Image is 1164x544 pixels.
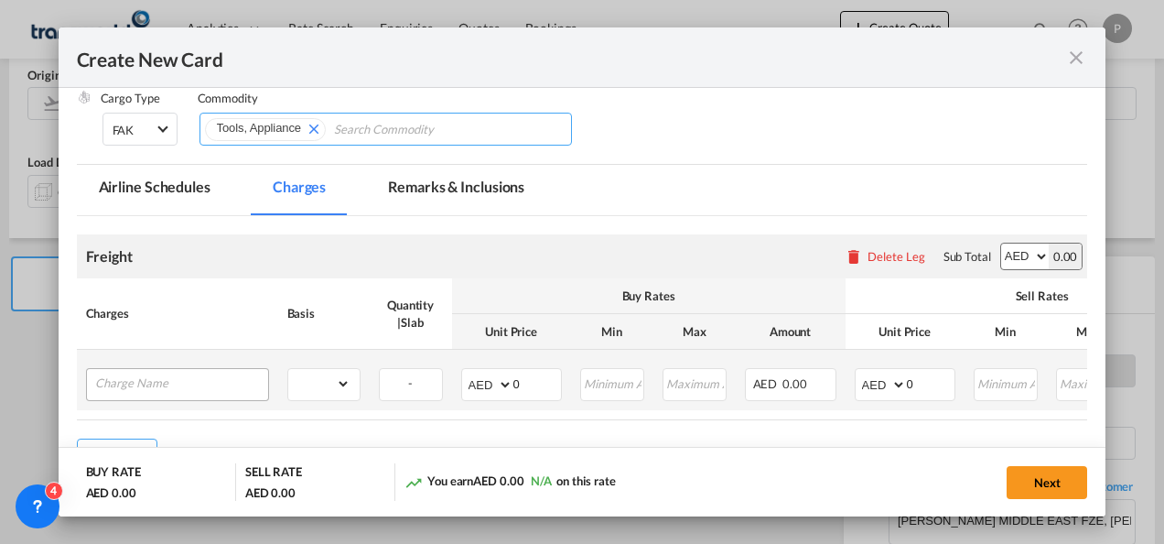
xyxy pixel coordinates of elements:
[198,91,258,105] label: Commodity
[513,369,561,397] input: 0
[101,91,160,105] label: Cargo Type
[86,305,269,321] div: Charges
[113,123,135,137] div: FAK
[753,376,781,391] span: AED
[461,288,836,304] div: Buy Rates
[251,165,348,215] md-tab-item: Charges
[736,314,846,350] th: Amount
[217,121,301,135] span: Tools, Appliance
[59,27,1106,517] md-dialog: Create New CardPort ...
[217,119,305,137] div: Press delete to remove this chip.
[845,247,863,266] md-icon: icon-delete
[452,314,571,350] th: Unit Price
[404,473,423,492] md-icon: icon-trending-up
[653,314,736,350] th: Max
[846,314,965,350] th: Unit Price
[245,463,302,484] div: SELL RATE
[1065,47,1087,69] md-icon: icon-close fg-AAA8AD m-0 pointer
[408,375,413,390] span: -
[334,115,501,145] input: Chips input.
[965,314,1047,350] th: Min
[582,369,643,397] input: Minimum Amount
[943,248,991,265] div: Sub Total
[868,249,925,264] div: Delete Leg
[77,165,566,215] md-pagination-wrapper: Use the left and right arrow keys to navigate between tabs
[782,376,807,391] span: 0.00
[77,439,157,472] button: Add Leg
[1058,369,1119,397] input: Maximum Amount
[531,473,552,488] span: N/A
[245,484,296,501] div: AED 0.00
[199,113,573,146] md-chips-wrap: Chips container. Use arrow keys to select chips.
[77,90,92,104] img: cargo.png
[1047,314,1129,350] th: Max
[77,46,1066,69] div: Create New Card
[664,369,726,397] input: Maximum Amount
[379,297,443,330] div: Quantity | Slab
[404,473,616,492] div: You earn on this rate
[1049,244,1083,269] div: 0.00
[86,246,133,267] div: Freight
[77,165,232,215] md-tab-item: Airline Schedules
[1007,466,1087,499] button: Next
[287,305,361,321] div: Basis
[86,484,136,501] div: AED 0.00
[473,473,523,488] span: AED 0.00
[85,446,103,464] md-icon: icon-plus md-link-fg s20
[571,314,653,350] th: Min
[845,249,925,264] button: Delete Leg
[102,113,178,146] md-select: Select Cargo type: FAK
[297,119,325,137] button: Remove
[95,369,268,397] input: Charge Name
[86,463,141,484] div: BUY RATE
[975,369,1037,397] input: Minimum Amount
[366,165,546,215] md-tab-item: Remarks & Inclusions
[907,369,954,397] input: 0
